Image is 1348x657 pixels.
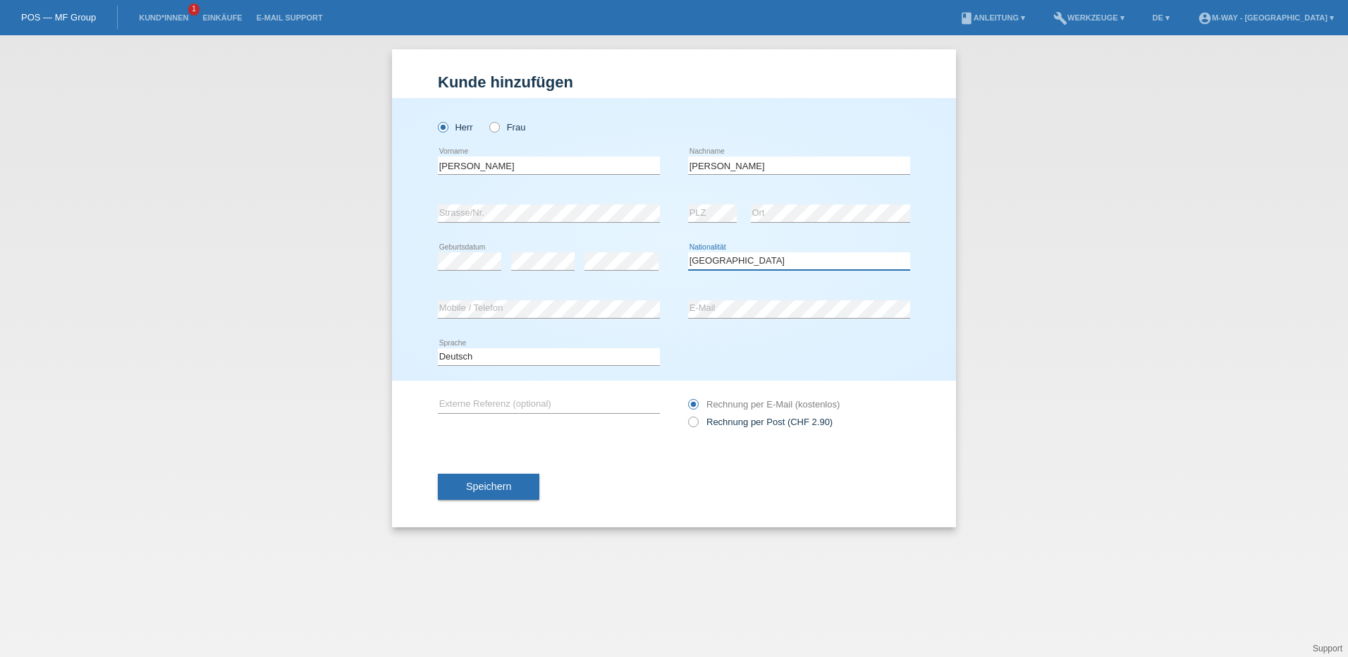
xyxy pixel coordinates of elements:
label: Frau [489,122,525,133]
a: POS — MF Group [21,12,96,23]
input: Frau [489,122,498,131]
label: Herr [438,122,473,133]
input: Rechnung per Post (CHF 2.90) [688,417,697,434]
a: DE ▾ [1146,13,1177,22]
a: account_circlem-way - [GEOGRAPHIC_DATA] ▾ [1191,13,1341,22]
button: Speichern [438,474,539,501]
h1: Kunde hinzufügen [438,73,910,91]
a: E-Mail Support [250,13,330,22]
a: Support [1313,644,1342,653]
input: Rechnung per E-Mail (kostenlos) [688,399,697,417]
a: Einkäufe [195,13,249,22]
a: buildWerkzeuge ▾ [1046,13,1132,22]
a: bookAnleitung ▾ [952,13,1032,22]
label: Rechnung per Post (CHF 2.90) [688,417,833,427]
span: Speichern [466,481,511,492]
a: Kund*innen [132,13,195,22]
i: build [1053,11,1067,25]
i: book [960,11,974,25]
i: account_circle [1198,11,1212,25]
label: Rechnung per E-Mail (kostenlos) [688,399,840,410]
input: Herr [438,122,447,131]
span: 1 [188,4,200,16]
